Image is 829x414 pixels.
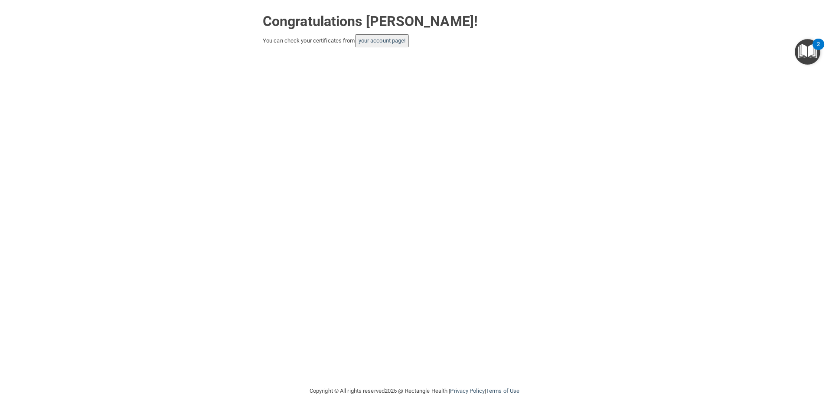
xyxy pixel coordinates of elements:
a: Privacy Policy [450,388,484,394]
button: your account page! [355,34,409,47]
a: your account page! [359,37,406,44]
a: Terms of Use [486,388,519,394]
button: Open Resource Center, 2 new notifications [795,39,820,65]
div: You can check your certificates from [263,34,566,47]
div: Copyright © All rights reserved 2025 @ Rectangle Health | | [256,377,573,405]
strong: Congratulations [PERSON_NAME]! [263,13,478,30]
div: 2 [817,44,820,56]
